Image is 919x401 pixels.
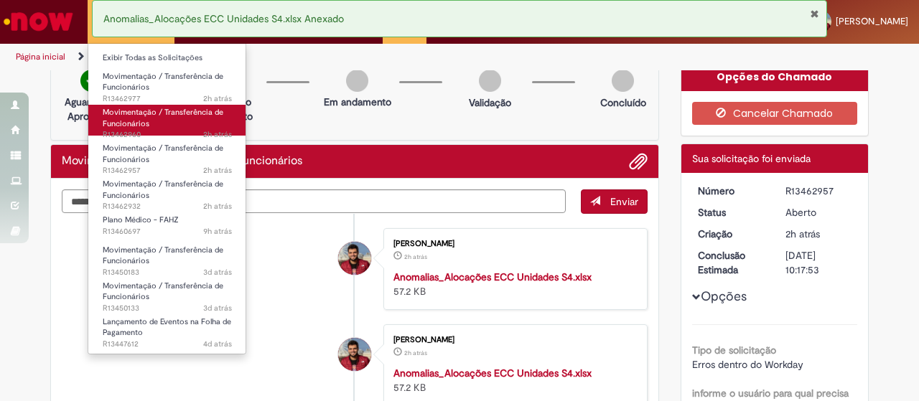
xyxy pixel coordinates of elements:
span: 2h atrás [203,165,232,176]
div: Evaldo Leandro Potma da Silva [338,242,371,275]
p: Aguardando Aprovação [57,95,126,123]
a: Aberto R13462932 : Movimentação / Transferência de Funcionários [88,176,246,207]
a: Aberto R13447612 : Lançamento de Eventos na Folha de Pagamento [88,314,246,345]
span: 2h atrás [203,129,232,140]
ul: Requisições [88,43,246,354]
span: Erros dentro do Workday [692,358,803,371]
button: Adicionar anexos [629,152,648,171]
h2: Movimentação / Transferência de Funcionários Histórico de tíquete [62,155,302,168]
span: Plano Médico - FAHZ [103,214,179,225]
time: 29/08/2025 15:15:39 [404,349,427,357]
a: Aberto R13450133 : Movimentação / Transferência de Funcionários [88,278,246,309]
a: Exibir Todas as Solicitações [88,50,246,66]
span: Movimentação / Transferência de Funcionários [103,107,223,129]
span: R13450133 [103,303,232,314]
img: img-circle-grey.png [479,70,501,92]
p: Em andamento [324,95,391,109]
span: 9h atrás [203,226,232,237]
span: 2h atrás [785,227,820,240]
span: Lançamento de Eventos na Folha de Pagamento [103,316,231,339]
span: Movimentação / Transferência de Funcionários [103,280,223,303]
span: R13462957 [103,165,232,176]
time: 26/08/2025 10:56:09 [203,339,232,349]
div: R13462957 [785,184,852,198]
span: 4d atrás [203,339,232,349]
dt: Criação [687,227,775,241]
a: Aberto R13462977 : Movimentação / Transferência de Funcionários [88,69,246,100]
ul: Trilhas de página [11,44,602,70]
div: 29/08/2025 15:17:48 [785,227,852,241]
span: R13462960 [103,129,232,141]
span: R13460697 [103,226,232,237]
div: [DATE] 10:17:53 [785,248,852,277]
textarea: Digite sua mensagem aqui... [62,189,566,213]
time: 29/08/2025 15:19:03 [203,129,232,140]
span: 3d atrás [203,303,232,313]
span: R13450183 [103,267,232,278]
a: Aberto R13462960 : Movimentação / Transferência de Funcionários [88,105,246,136]
span: Enviar [610,195,638,208]
time: 26/08/2025 18:00:12 [203,303,232,313]
span: R13462932 [103,201,232,212]
span: [PERSON_NAME] [836,15,908,27]
dt: Status [687,205,775,220]
a: Anomalias_Alocações ECC Unidades S4.xlsx [393,270,592,283]
time: 29/08/2025 15:17:49 [203,165,232,176]
div: Opções do Chamado [681,62,869,91]
div: [PERSON_NAME] [393,240,633,248]
div: 57.2 KB [393,366,633,395]
span: Movimentação / Transferência de Funcionários [103,143,223,165]
span: 3d atrás [203,267,232,278]
span: R13447612 [103,339,232,350]
span: Movimentação / Transferência de Funcionários [103,179,223,201]
button: Cancelar Chamado [692,102,858,125]
div: 57.2 KB [393,270,633,298]
a: Aberto R13462957 : Movimentação / Transferência de Funcionários [88,141,246,171]
img: ServiceNow [1,7,75,36]
span: Movimentação / Transferência de Funcionários [103,245,223,267]
span: R13462977 [103,93,232,105]
span: 2h atrás [203,201,232,212]
span: Sua solicitação foi enviada [692,152,811,165]
img: check-circle-green.png [80,70,103,92]
p: Validação [469,95,511,110]
span: 2h atrás [404,253,427,261]
time: 26/08/2025 18:17:49 [203,267,232,278]
div: [PERSON_NAME] [393,336,633,344]
img: img-circle-grey.png [612,70,634,92]
span: Movimentação / Transferência de Funcionários [103,71,223,93]
p: Concluído [600,95,646,110]
div: Evaldo Leandro Potma da Silva [338,338,371,371]
a: Aberto R13450183 : Movimentação / Transferência de Funcionários [88,242,246,273]
img: img-circle-grey.png [346,70,368,92]
span: 2h atrás [404,349,427,357]
button: Fechar Notificação [810,8,819,19]
b: Tipo de solicitação [692,344,776,357]
span: 2h atrás [203,93,232,104]
time: 29/08/2025 15:17:46 [404,253,427,261]
button: Enviar [581,189,648,214]
a: Aberto R13460697 : Plano Médico - FAHZ [88,212,246,239]
a: Página inicial [16,51,65,62]
dt: Número [687,184,775,198]
a: Anomalias_Alocações ECC Unidades S4.xlsx [393,367,592,379]
time: 29/08/2025 08:18:31 [203,226,232,237]
time: 29/08/2025 15:17:48 [785,227,820,240]
div: Aberto [785,205,852,220]
span: Anomalias_Alocações ECC Unidades S4.xlsx Anexado [103,12,344,25]
dt: Conclusão Estimada [687,248,775,277]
